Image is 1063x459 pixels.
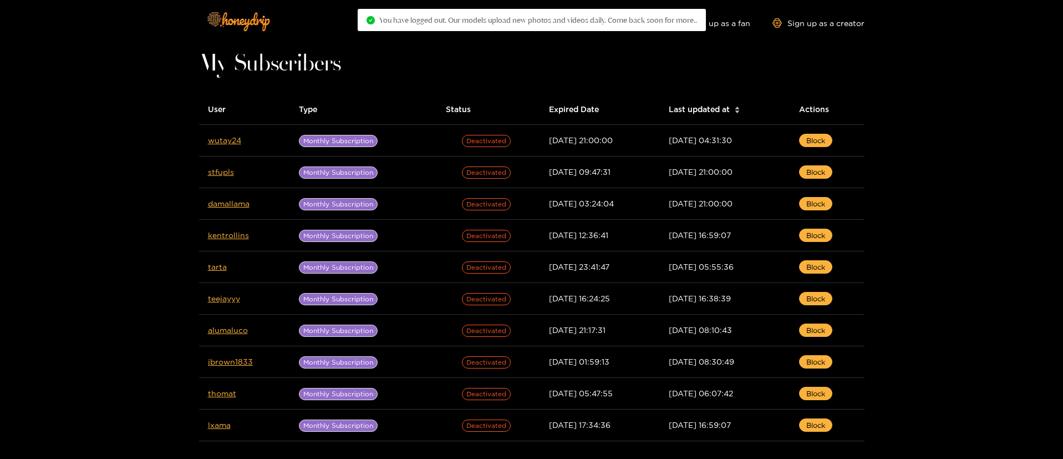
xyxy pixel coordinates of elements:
span: [DATE] 09:47:31 [549,168,611,176]
a: Sign up as a fan [674,18,750,28]
span: [DATE] 03:24:04 [549,199,614,208]
th: User [199,94,290,125]
span: [DATE] 21:17:31 [549,326,606,334]
span: Monthly Subscription [299,356,378,369]
span: [DATE] 08:10:43 [669,326,732,334]
th: Expired Date [540,94,660,125]
span: Monthly Subscription [299,198,378,210]
span: [DATE] 08:30:49 [669,357,734,366]
span: Block [806,261,825,273]
span: Deactivated [462,293,511,305]
a: Sign up as a creator [772,18,864,28]
button: Block [799,355,832,369]
span: Monthly Subscription [299,293,378,305]
th: Type [290,94,437,125]
button: Block [799,260,832,274]
a: jbrown1833 [208,357,253,366]
span: caret-down [734,109,740,115]
span: Block [806,230,825,241]
span: Deactivated [462,261,511,274]
span: Deactivated [462,230,511,242]
a: stfupls [208,168,234,176]
a: teejayyy [208,294,240,302]
span: Monthly Subscription [299,135,378,147]
span: Monthly Subscription [299,325,378,337]
span: Block [806,198,825,209]
a: tarta [208,263,227,271]
button: Block [799,387,832,400]
span: [DATE] 04:31:30 [669,136,732,144]
span: [DATE] 16:24:25 [549,294,610,302]
span: Last updated at [669,103,730,115]
span: Deactivated [462,388,511,400]
a: kentrollins [208,231,249,239]
span: Block [806,325,825,336]
span: [DATE] 23:41:47 [549,263,609,271]
button: Block [799,229,832,242]
span: [DATE] 17:34:36 [549,421,611,429]
span: [DATE] 21:00:00 [669,168,733,176]
span: [DATE] 16:59:07 [669,421,731,429]
span: [DATE] 16:59:07 [669,231,731,239]
a: damallama [208,199,250,208]
span: Monthly Subscription [299,261,378,274]
span: [DATE] 01:59:13 [549,357,609,366]
span: Block [806,167,825,178]
span: You have logged out. Our models upload new photos and videos daily. Come back soon for more.. [379,16,697,24]
th: Actions [790,94,864,125]
span: Monthly Subscription [299,388,378,400]
span: Deactivated [462,356,511,369]
span: Deactivated [462,198,511,210]
button: Block [799,134,832,147]
span: [DATE] 21:00:00 [669,199,733,208]
span: [DATE] 16:38:39 [669,294,731,302]
span: Deactivated [462,167,511,179]
span: caret-up [734,105,740,111]
button: Block [799,165,832,179]
span: Deactivated [462,325,511,337]
span: [DATE] 12:36:41 [549,231,608,239]
span: Block [806,135,825,146]
a: lxama [208,421,231,429]
span: Block [806,420,825,431]
span: [DATE] 06:07:42 [669,389,733,397]
span: Monthly Subscription [299,167,378,179]
th: Status [437,94,540,125]
h1: My Subscribers [199,57,864,72]
span: [DATE] 21:00:00 [549,136,613,144]
button: Block [799,324,832,337]
button: Block [799,197,832,210]
span: Deactivated [462,135,511,147]
span: Monthly Subscription [299,420,378,432]
button: Block [799,418,832,432]
span: [DATE] 05:55:36 [669,263,734,271]
span: Block [806,293,825,304]
span: [DATE] 05:47:55 [549,389,613,397]
a: wutay24 [208,136,241,144]
span: check-circle [367,16,375,24]
a: thomat [208,389,236,397]
span: Block [806,356,825,367]
span: Block [806,388,825,399]
a: alumaluco [208,326,248,334]
span: Monthly Subscription [299,230,378,242]
button: Block [799,292,832,305]
span: Deactivated [462,420,511,432]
